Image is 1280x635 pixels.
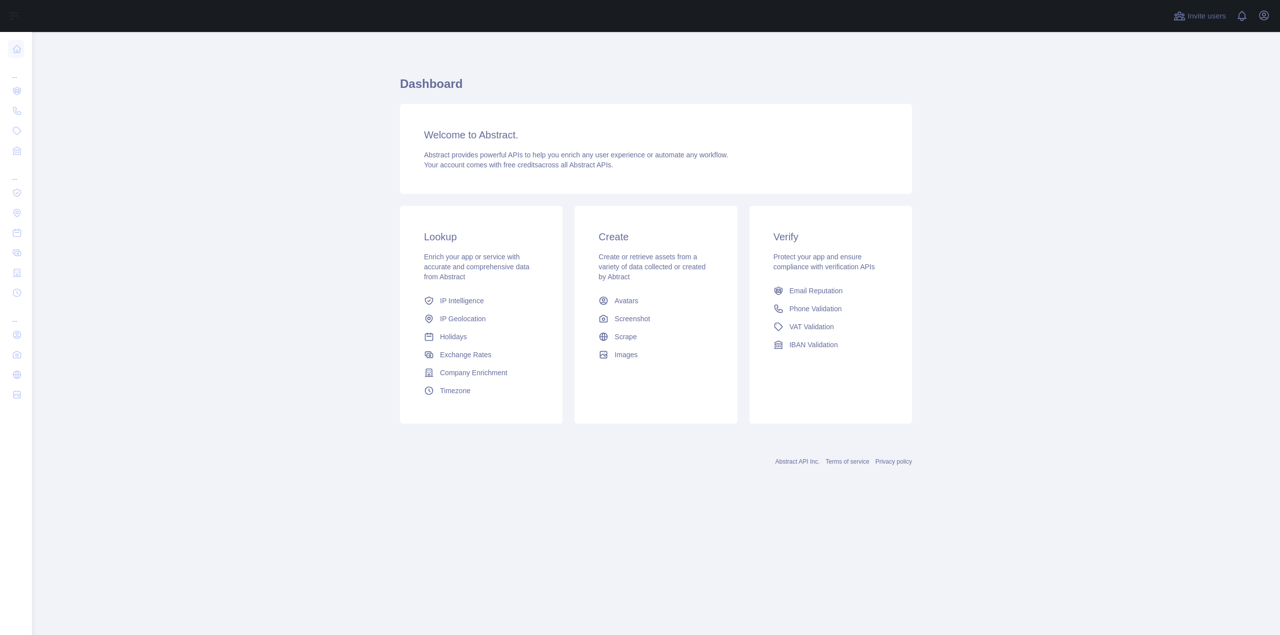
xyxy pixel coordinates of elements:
span: IP Geolocation [440,314,486,324]
span: Scrape [614,332,636,342]
span: Protect your app and ensure compliance with verification APIs [773,253,875,271]
a: Phone Validation [769,300,892,318]
span: Exchange Rates [440,350,491,360]
h3: Welcome to Abstract. [424,128,888,142]
span: Your account comes with across all Abstract APIs. [424,161,613,169]
div: ... [8,60,24,80]
a: Timezone [420,382,542,400]
a: Holidays [420,328,542,346]
a: VAT Validation [769,318,892,336]
span: Enrich your app or service with accurate and comprehensive data from Abstract [424,253,529,281]
a: Avatars [594,292,717,310]
a: Screenshot [594,310,717,328]
span: Email Reputation [789,286,843,296]
h3: Lookup [424,230,538,244]
span: Invite users [1187,10,1226,22]
span: Abstract provides powerful APIs to help you enrich any user experience or automate any workflow. [424,151,728,159]
div: ... [8,304,24,324]
a: IBAN Validation [769,336,892,354]
h1: Dashboard [400,76,912,100]
span: Images [614,350,637,360]
span: Holidays [440,332,467,342]
span: Timezone [440,386,470,396]
a: IP Geolocation [420,310,542,328]
a: Terms of service [825,458,869,465]
span: Company Enrichment [440,368,507,378]
span: VAT Validation [789,322,834,332]
span: Phone Validation [789,304,842,314]
span: IBAN Validation [789,340,838,350]
a: Abstract API Inc. [775,458,820,465]
a: Scrape [594,328,717,346]
a: IP Intelligence [420,292,542,310]
span: free credits [503,161,538,169]
span: Screenshot [614,314,650,324]
h3: Create [598,230,713,244]
span: Create or retrieve assets from a variety of data collected or created by Abtract [598,253,705,281]
a: Images [594,346,717,364]
span: IP Intelligence [440,296,484,306]
div: ... [8,162,24,182]
a: Exchange Rates [420,346,542,364]
a: Email Reputation [769,282,892,300]
span: Avatars [614,296,638,306]
a: Privacy policy [875,458,912,465]
button: Invite users [1171,8,1228,24]
a: Company Enrichment [420,364,542,382]
h3: Verify [773,230,888,244]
